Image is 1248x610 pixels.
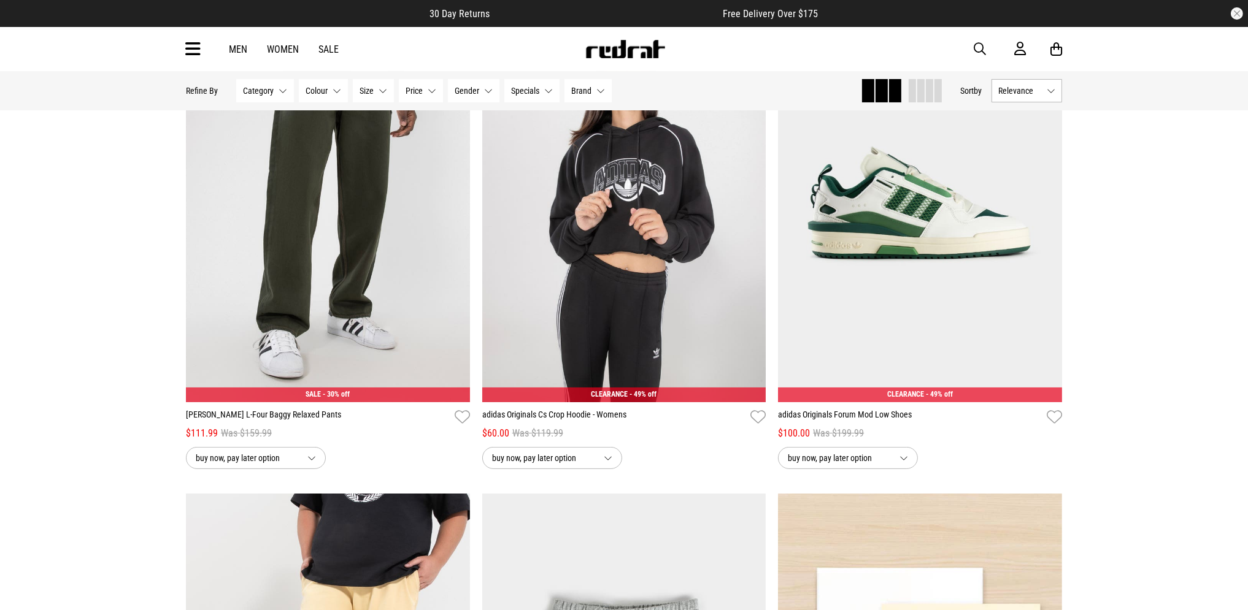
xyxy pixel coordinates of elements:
iframe: Customer reviews powered by Trustpilot [515,7,699,20]
span: $60.00 [482,426,509,441]
span: - 49% off [630,390,657,398]
span: Price [406,86,423,96]
span: SALE [306,390,321,398]
button: Specials [504,79,560,102]
span: buy now, pay later option [788,451,890,465]
span: Specials [511,86,539,96]
button: Colour [299,79,348,102]
span: 30 Day Returns [430,8,490,20]
button: buy now, pay later option [186,447,326,469]
span: $100.00 [778,426,810,441]
span: Relevance [998,86,1042,96]
span: buy now, pay later option [492,451,594,465]
span: CLEARANCE [887,390,924,398]
span: Was $119.99 [512,426,563,441]
span: Category [243,86,274,96]
span: - 49% off [926,390,953,398]
button: buy now, pay later option [482,447,622,469]
span: Free Delivery Over $175 [723,8,819,20]
span: buy now, pay later option [196,451,298,465]
button: Brand [564,79,612,102]
button: Open LiveChat chat widget [10,5,47,42]
a: [PERSON_NAME] L-Four Baggy Relaxed Pants [186,408,450,426]
button: Price [399,79,443,102]
span: - 30% off [323,390,350,398]
button: Size [353,79,394,102]
span: Colour [306,86,328,96]
span: Size [360,86,374,96]
button: Gender [448,79,499,102]
p: Refine By [186,86,218,96]
span: Was $199.99 [813,426,864,441]
a: Sale [318,44,339,55]
button: buy now, pay later option [778,447,918,469]
span: Brand [571,86,591,96]
a: Men [229,44,247,55]
span: CLEARANCE [591,390,628,398]
a: adidas Originals Cs Crop Hoodie - Womens [482,408,746,426]
img: Lee L-four Baggy Relaxed Pants in Green [186,5,470,402]
span: Was $159.99 [221,426,272,441]
a: adidas Originals Forum Mod Low Shoes [778,408,1042,426]
span: Gender [455,86,479,96]
img: Adidas Originals Cs Crop Hoodie - Womens in Black [482,5,766,402]
a: Women [267,44,299,55]
span: by [974,86,982,96]
img: Redrat logo [585,40,666,58]
button: Sortby [960,83,982,98]
img: Adidas Originals Forum Mod Low Shoes in White [778,5,1062,402]
button: Relevance [992,79,1062,102]
span: $111.99 [186,426,218,441]
button: Category [236,79,294,102]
